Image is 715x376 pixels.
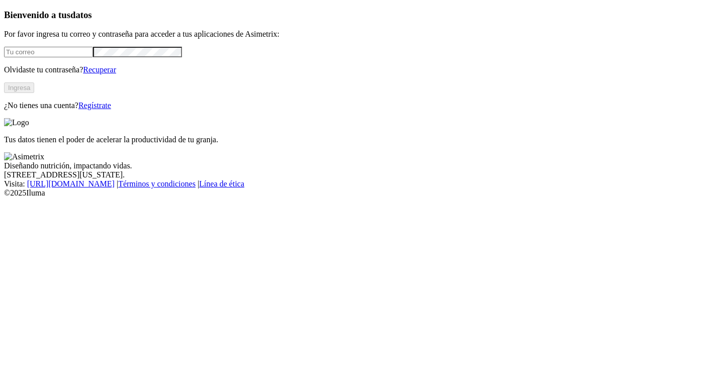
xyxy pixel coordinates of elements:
div: Visita : | | [4,179,711,189]
p: Olvidaste tu contraseña? [4,65,711,74]
span: datos [70,10,92,20]
h3: Bienvenido a tus [4,10,711,21]
a: Regístrate [78,101,111,110]
a: Términos y condiciones [118,179,196,188]
a: [URL][DOMAIN_NAME] [27,179,115,188]
img: Asimetrix [4,152,44,161]
a: Recuperar [83,65,116,74]
input: Tu correo [4,47,93,57]
div: © 2025 Iluma [4,189,711,198]
p: ¿No tienes una cuenta? [4,101,711,110]
p: Tus datos tienen el poder de acelerar la productividad de tu granja. [4,135,711,144]
div: [STREET_ADDRESS][US_STATE]. [4,170,711,179]
p: Por favor ingresa tu correo y contraseña para acceder a tus aplicaciones de Asimetrix: [4,30,711,39]
div: Diseñando nutrición, impactando vidas. [4,161,711,170]
button: Ingresa [4,82,34,93]
a: Línea de ética [199,179,244,188]
img: Logo [4,118,29,127]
